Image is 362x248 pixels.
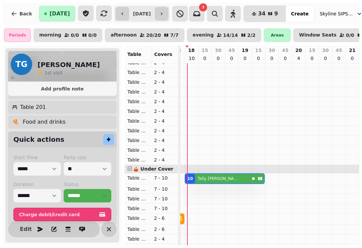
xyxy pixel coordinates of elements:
[170,33,179,38] p: 7 / 7
[38,60,100,69] h2: [PERSON_NAME]
[198,176,240,181] p: Tally [PERSON_NAME]
[20,103,46,111] p: Table 201
[127,118,149,124] p: Table 112
[336,47,342,54] p: 45
[64,181,111,188] label: Status
[64,154,111,161] label: Party size
[4,28,31,42] div: Periods
[320,10,353,17] span: Skyline SIPS SJQ
[188,47,194,54] p: 18
[154,118,176,124] p: 2 - 4
[202,55,207,62] p: 0
[154,98,176,105] p: 2 - 4
[127,205,149,212] p: Table 204
[19,11,32,16] span: Back
[256,55,261,62] p: 0
[127,79,149,85] p: Table 108
[154,236,176,242] p: 2 - 4
[13,181,61,188] label: Duration
[349,47,355,54] p: 21
[216,55,221,62] p: 0
[283,55,288,62] p: 0
[5,6,38,22] button: Back
[111,33,137,38] p: afternoon
[127,127,149,134] p: Table 113
[133,166,173,172] span: 🎪 Under Cover
[127,98,149,105] p: Table 110
[193,33,214,38] p: evening
[268,47,275,54] p: 30
[50,11,70,16] span: [DATE]
[154,215,176,222] p: 2 - 6
[105,28,184,42] button: afternoon20/207/7
[154,69,176,76] p: 2 - 4
[154,205,176,212] p: 7 - 10
[228,47,235,54] p: 45
[242,55,248,62] p: 0
[127,52,141,57] span: Table
[291,11,308,16] span: Create
[34,28,102,42] button: morning0/00/0
[295,47,302,54] p: 20
[127,175,149,181] p: Table 201
[146,33,161,38] p: 20 / 20
[274,11,278,16] span: 9
[154,186,176,192] p: 7 - 10
[127,226,149,233] p: Table 206
[23,118,66,126] p: Food and drinks
[154,52,172,57] span: Covers
[309,55,315,62] p: 0
[255,47,261,54] p: 15
[350,55,355,62] p: 0
[127,137,149,144] p: Table 114
[154,195,176,202] p: 7 - 10
[154,127,176,134] p: 2 - 4
[309,47,315,54] p: 15
[282,47,288,54] p: 45
[127,157,149,163] p: Table 116
[154,175,176,181] p: 7 - 10
[127,108,149,115] p: Table 111
[187,28,261,42] button: evening14/142/2
[201,47,208,54] p: 15
[154,79,176,85] p: 2 - 4
[154,157,176,163] p: 2 - 4
[154,108,176,115] p: 2 - 4
[296,55,301,62] p: 4
[13,154,61,161] label: Start Time
[22,227,30,232] span: Edit
[269,55,275,62] p: 0
[47,70,53,75] span: st
[16,86,109,91] span: Add profile note
[127,88,149,95] p: Table 109
[127,236,149,242] p: Table 207
[202,6,204,9] span: 3
[187,176,193,181] div: 10
[189,55,194,62] p: 10
[44,69,63,76] p: visit
[154,88,176,95] p: 2 - 4
[11,84,114,93] button: Add profile note
[127,69,149,76] p: Table 107
[258,11,265,16] span: 34
[127,195,149,202] p: Table 203
[242,47,248,54] p: 19
[244,6,286,22] button: 349
[336,55,342,62] p: 0
[346,33,354,38] p: 0 / 0
[39,6,75,22] button: [DATE]
[154,226,176,233] p: 2 - 6
[127,186,149,192] p: Table 202
[154,137,176,144] p: 2 - 4
[19,212,98,217] span: Charge debit/credit card
[13,135,64,144] h2: Quick actions
[215,47,221,54] p: 30
[223,33,238,38] p: 14 / 14
[127,147,149,153] p: Table 115
[19,223,33,236] button: Edit
[12,118,19,126] p: 🍕
[39,33,61,38] p: morning
[154,147,176,153] p: 2 - 4
[13,208,111,221] button: Charge debit/credit card
[15,60,27,68] span: TG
